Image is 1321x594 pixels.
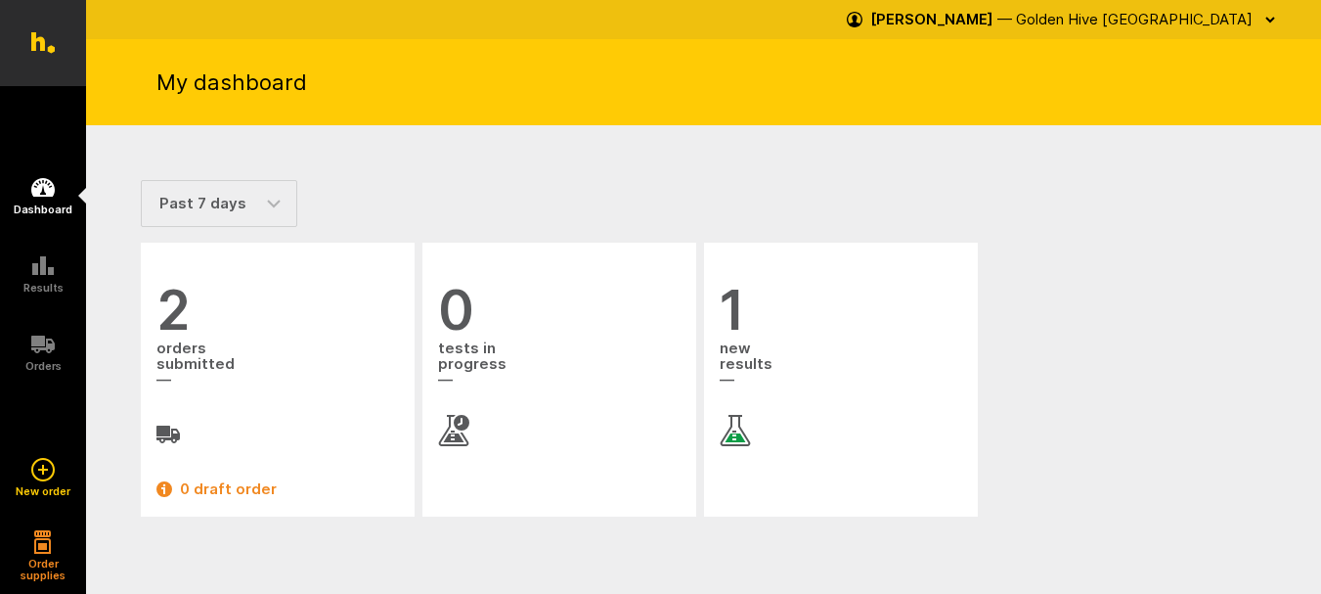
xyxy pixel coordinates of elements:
span: 1 [720,282,962,339]
h5: New order [16,485,70,497]
span: — Golden Hive [GEOGRAPHIC_DATA] [997,10,1253,28]
span: orders submitted [156,339,399,391]
a: 2 orderssubmitted [156,282,399,446]
h5: Dashboard [14,204,72,215]
button: [PERSON_NAME] — Golden Hive [GEOGRAPHIC_DATA] [847,4,1282,35]
h5: Order supplies [14,558,72,581]
h5: Results [23,282,64,294]
span: 0 [438,282,681,339]
h1: My dashboard [156,68,307,97]
a: 1 newresults [720,282,962,446]
span: new results [720,339,962,391]
span: 2 [156,282,399,339]
h5: Orders [25,360,62,372]
a: 0 draft order [156,478,399,501]
span: tests in progress [438,339,681,391]
a: 0 tests inprogress [438,282,681,446]
strong: [PERSON_NAME] [870,10,993,28]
